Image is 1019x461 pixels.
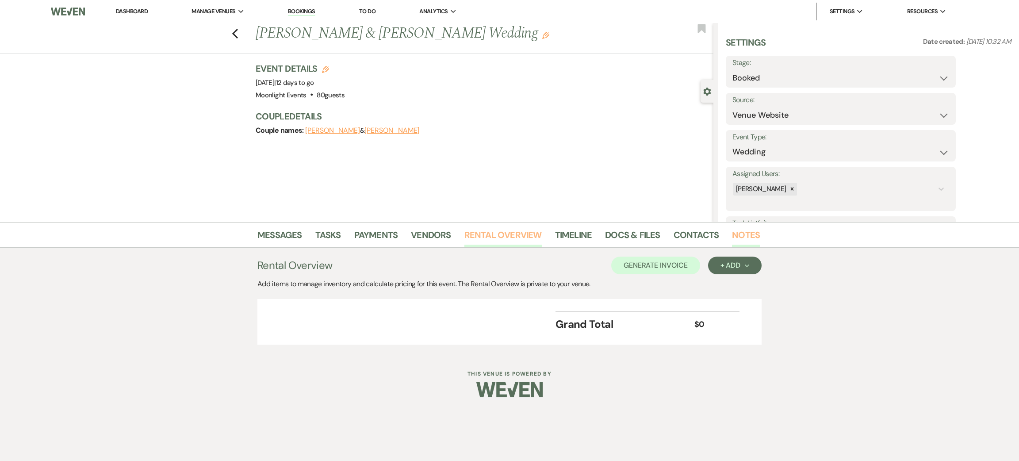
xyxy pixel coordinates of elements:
a: Timeline [555,228,592,247]
a: Contacts [674,228,719,247]
span: Resources [907,7,938,16]
a: Tasks [315,228,341,247]
div: [PERSON_NAME] [733,183,788,196]
h1: [PERSON_NAME] & [PERSON_NAME] Wedding [256,23,618,44]
h3: Event Details [256,62,345,75]
span: Couple names: [256,126,305,135]
a: Docs & Files [605,228,660,247]
label: Stage: [732,57,949,69]
span: 12 days to go [276,78,314,87]
div: Grand Total [555,316,694,332]
span: 80 guests [317,91,345,100]
label: Event Type: [732,131,949,144]
label: Source: [732,94,949,107]
span: Settings [830,7,855,16]
div: Add items to manage inventory and calculate pricing for this event. The Rental Overview is privat... [257,279,762,289]
a: Messages [257,228,302,247]
h3: Rental Overview [257,257,332,273]
a: Notes [732,228,760,247]
span: Manage Venues [192,7,235,16]
a: Dashboard [116,8,148,15]
button: + Add [708,257,762,274]
img: Weven Logo [476,374,543,405]
button: [PERSON_NAME] [364,127,419,134]
div: + Add [720,262,749,269]
span: | [274,78,314,87]
a: To Do [359,8,375,15]
span: [DATE] 10:32 AM [966,37,1011,46]
div: $0 [694,319,729,330]
button: [PERSON_NAME] [305,127,360,134]
h3: Couple Details [256,110,705,123]
a: Rental Overview [464,228,542,247]
span: Moonlight Events [256,91,306,100]
span: [DATE] [256,78,314,87]
label: Assigned Users: [732,168,949,181]
span: & [305,126,419,135]
button: Edit [542,31,549,39]
h3: Settings [726,36,766,56]
a: Bookings [288,8,315,16]
button: Generate Invoice [611,257,700,274]
label: Task List(s): [732,217,949,230]
span: Analytics [419,7,448,16]
button: Close lead details [703,87,711,95]
a: Vendors [411,228,451,247]
a: Payments [354,228,398,247]
span: Date created: [923,37,966,46]
img: Weven Logo [51,2,85,21]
